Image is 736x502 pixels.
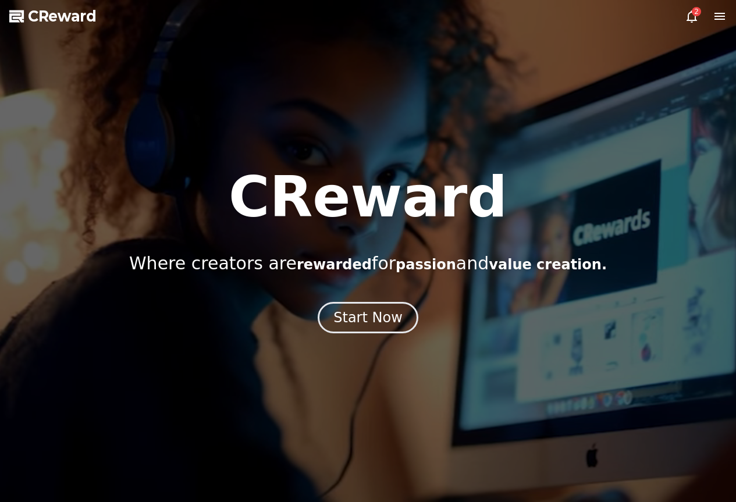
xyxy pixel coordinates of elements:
[3,369,77,398] a: Home
[297,257,372,273] span: rewarded
[77,369,150,398] a: Messages
[396,257,456,273] span: passion
[318,314,418,325] a: Start Now
[30,386,50,396] span: Home
[685,9,699,23] a: 2
[97,387,131,396] span: Messages
[692,7,701,16] div: 2
[28,7,97,26] span: CReward
[150,369,223,398] a: Settings
[229,169,507,225] h1: CReward
[129,253,607,274] p: Where creators are for and
[318,302,418,333] button: Start Now
[489,257,607,273] span: value creation.
[333,308,403,327] div: Start Now
[9,7,97,26] a: CReward
[172,386,201,396] span: Settings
